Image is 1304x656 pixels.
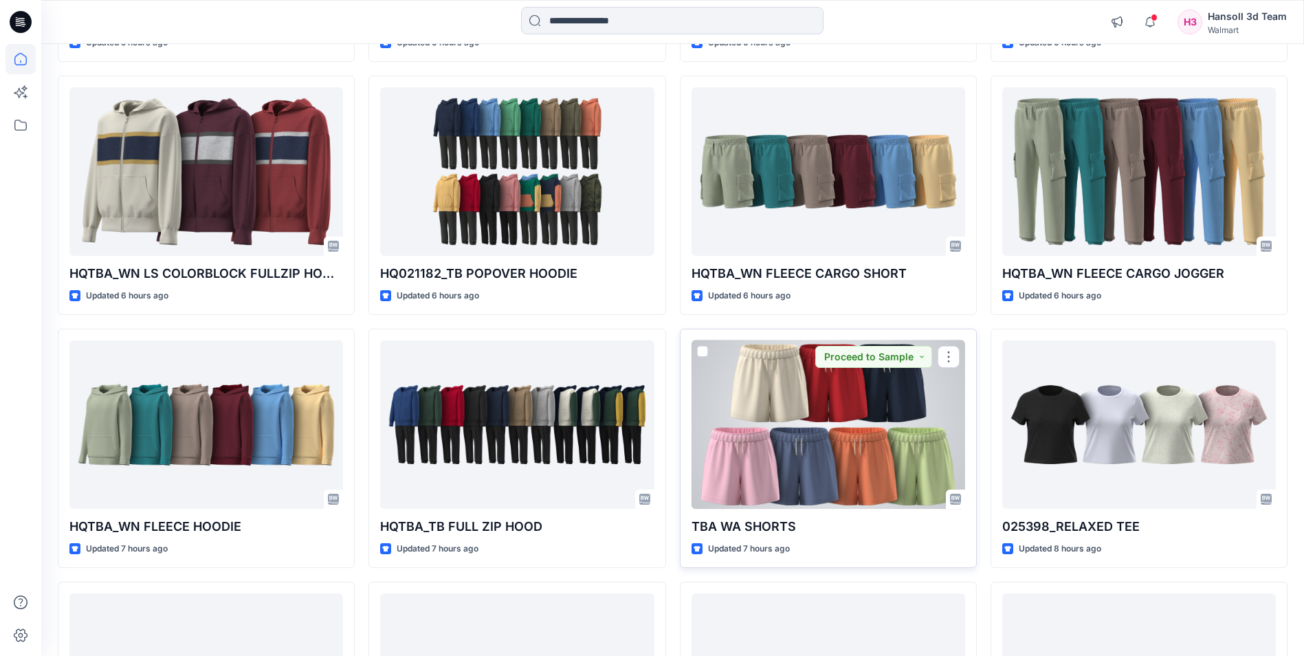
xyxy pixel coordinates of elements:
[692,264,965,283] p: HQTBA_WN FLEECE CARGO SHORT
[692,340,965,509] a: TBA WA SHORTS
[380,87,654,256] a: HQ021182_TB POPOVER HOODIE
[69,517,343,536] p: HQTBA_WN FLEECE HOODIE
[69,264,343,283] p: HQTBA_WN LS COLORBLOCK FULLZIP HOODIE
[1178,10,1202,34] div: H3
[1019,542,1101,556] p: Updated 8 hours ago
[380,340,654,509] a: HQTBA_TB FULL ZIP HOOD
[1208,8,1287,25] div: Hansoll 3d Team
[397,289,479,303] p: Updated 6 hours ago
[1002,264,1276,283] p: HQTBA_WN FLEECE CARGO JOGGER
[86,542,168,556] p: Updated 7 hours ago
[69,340,343,509] a: HQTBA_WN FLEECE HOODIE
[692,517,965,536] p: TBA WA SHORTS
[86,289,168,303] p: Updated 6 hours ago
[1019,289,1101,303] p: Updated 6 hours ago
[708,542,790,556] p: Updated 7 hours ago
[692,87,965,256] a: HQTBA_WN FLEECE CARGO SHORT
[380,517,654,536] p: HQTBA_TB FULL ZIP HOOD
[69,87,343,256] a: HQTBA_WN LS COLORBLOCK FULLZIP HOODIE
[1002,340,1276,509] a: 025398_RELAXED TEE
[1002,87,1276,256] a: HQTBA_WN FLEECE CARGO JOGGER
[1208,25,1287,35] div: Walmart
[380,264,654,283] p: HQ021182_TB POPOVER HOODIE
[1002,517,1276,536] p: 025398_RELAXED TEE
[397,542,478,556] p: Updated 7 hours ago
[708,289,791,303] p: Updated 6 hours ago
